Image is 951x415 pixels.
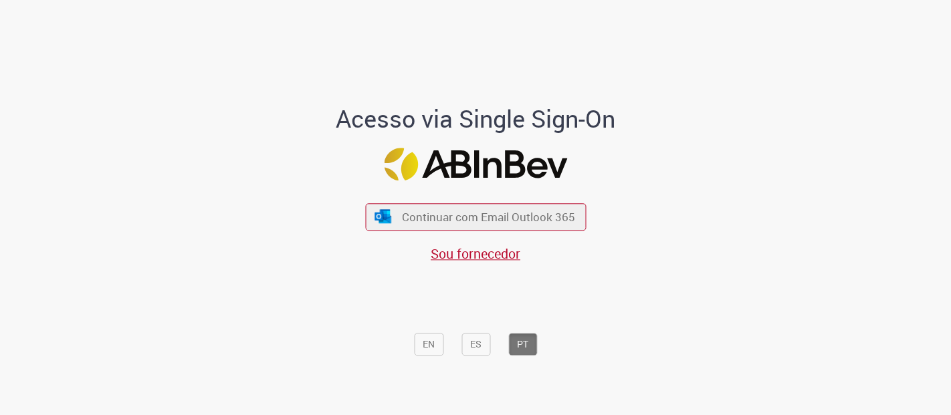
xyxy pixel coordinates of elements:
button: PT [508,333,537,356]
button: ícone Azure/Microsoft 360 Continuar com Email Outlook 365 [365,203,586,231]
h1: Acesso via Single Sign-On [290,106,661,132]
button: ES [461,333,490,356]
a: Sou fornecedor [431,245,520,263]
img: ícone Azure/Microsoft 360 [374,209,393,223]
span: Continuar com Email Outlook 365 [402,209,575,225]
img: Logo ABInBev [384,148,567,181]
button: EN [414,333,443,356]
